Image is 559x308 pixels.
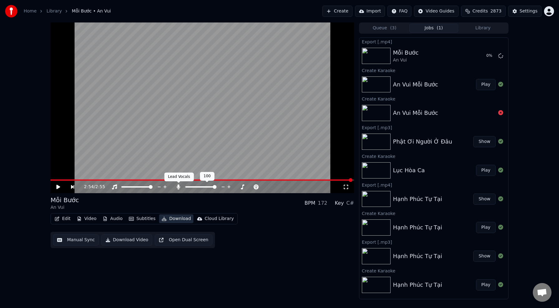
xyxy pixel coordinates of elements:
div: Phật Ơi Người Ở Đâu [393,137,452,146]
button: Import [355,6,385,17]
a: Home [24,8,36,14]
span: Mỗi Bước • An Vui [72,8,111,14]
div: / [84,184,99,190]
div: 0 % [486,53,496,58]
button: Download Video [101,234,152,246]
span: ( 3 ) [390,25,396,31]
button: Queue [360,24,409,33]
div: Export [.mp4] [359,181,508,188]
div: Create Karaoke [359,66,508,74]
span: 2:55 [95,184,105,190]
button: Play [476,79,496,90]
nav: breadcrumb [24,8,111,14]
button: Subtitles [126,214,158,223]
div: Cloud Library [205,216,234,222]
button: Play [476,279,496,291]
button: Jobs [409,24,459,33]
button: Video Guides [414,6,458,17]
div: Mỗi Bước [393,48,419,57]
div: Export [.mp4] [359,38,508,45]
div: Hạnh Phúc Tự Tại [393,281,442,289]
div: Lead Vocals [164,173,194,181]
button: Library [458,24,508,33]
button: Show [473,136,496,147]
button: Create [322,6,352,17]
div: An Vui [51,204,79,211]
button: Settings [508,6,542,17]
div: Lục Hòa Ca [393,166,425,175]
div: C# [346,199,354,207]
div: Export [.mp3] [359,124,508,131]
img: youka [5,5,17,17]
div: 100 [200,172,215,181]
button: Credits2873 [461,6,506,17]
span: 2873 [490,8,502,14]
button: Open Dual Screen [155,234,212,246]
button: Video [74,214,99,223]
div: Open chat [533,283,552,302]
span: 2:54 [84,184,94,190]
div: Hạnh Phúc Tự Tại [393,223,442,232]
button: FAQ [387,6,411,17]
div: Create Karaoke [359,95,508,102]
div: Key [335,199,344,207]
div: Hạnh Phúc Tự Tại [393,195,442,203]
button: Download [159,214,193,223]
div: Settings [520,8,537,14]
button: Play [476,222,496,233]
div: Mỗi Bước [51,196,79,204]
div: Create Karaoke [359,152,508,160]
button: Manual Sync [53,234,99,246]
button: Edit [52,214,73,223]
div: An Vui Mỗi Bước [393,80,438,89]
div: An Vui Mỗi Bước [393,109,438,117]
div: Create Karaoke [359,267,508,274]
div: Create Karaoke [359,209,508,217]
div: BPM [304,199,315,207]
button: Audio [100,214,125,223]
button: Play [476,165,496,176]
div: Export [.mp3] [359,238,508,246]
button: Show [473,193,496,205]
a: Library [46,8,62,14]
div: Hạnh Phúc Tự Tại [393,252,442,261]
div: An Vui [393,57,419,63]
span: Credits [473,8,488,14]
div: 172 [318,199,328,207]
span: ( 1 ) [437,25,443,31]
button: Show [473,251,496,262]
